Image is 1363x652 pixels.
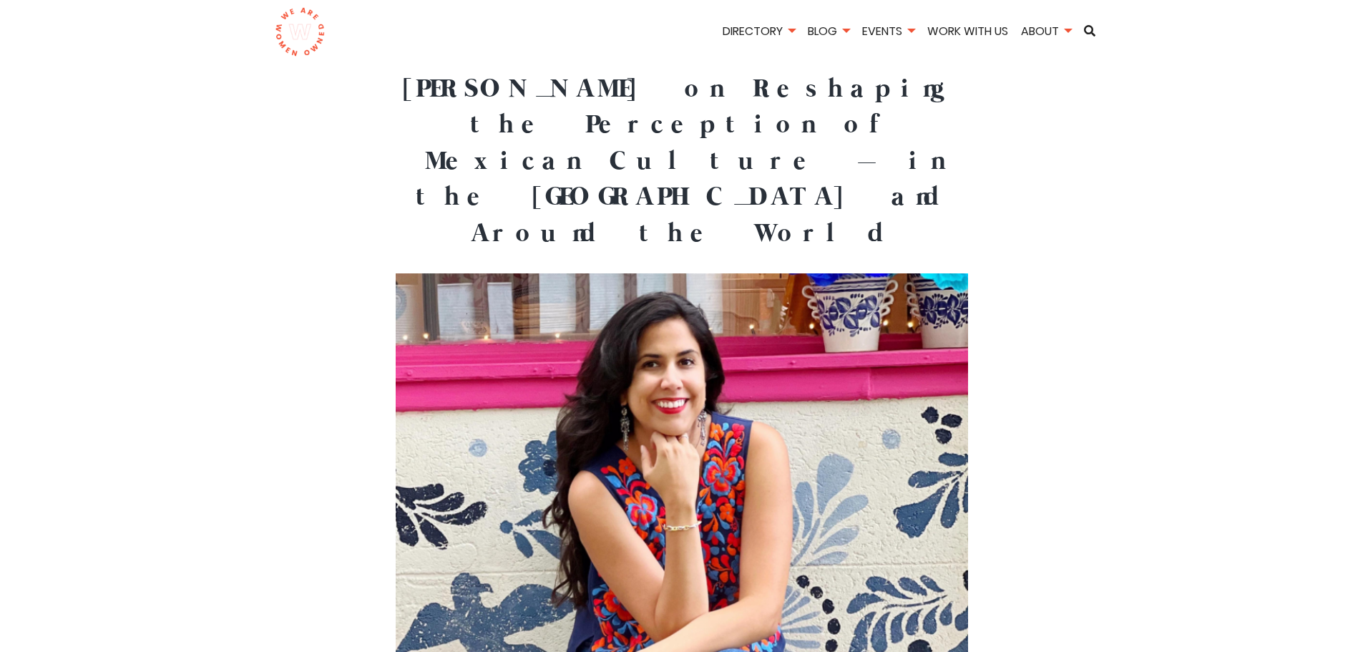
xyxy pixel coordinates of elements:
[275,7,326,57] img: logo
[857,23,919,39] a: Events
[803,23,854,39] a: Blog
[857,22,919,43] li: Events
[803,22,854,43] li: Blog
[1016,23,1076,39] a: About
[1016,22,1076,43] li: About
[718,23,800,39] a: Directory
[396,72,968,252] h1: [PERSON_NAME] on Reshaping the Perception of Mexican Culture – in the [GEOGRAPHIC_DATA] and Aroun...
[922,23,1013,39] a: Work With Us
[1079,25,1100,37] a: Search
[718,22,800,43] li: Directory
